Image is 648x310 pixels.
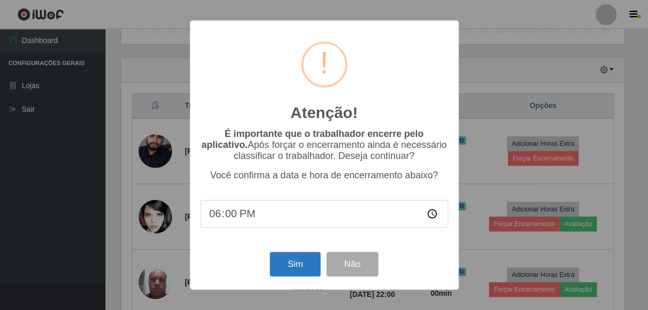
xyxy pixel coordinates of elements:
p: Após forçar o encerramento ainda é necessário classificar o trabalhador. Deseja continuar? [200,129,448,162]
button: Não [326,252,378,276]
p: Você confirma a data e hora de encerramento abaixo? [200,170,448,181]
b: É importante que o trabalhador encerre pelo aplicativo. [201,129,423,150]
button: Sim [270,252,321,276]
h2: Atenção! [290,103,357,122]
